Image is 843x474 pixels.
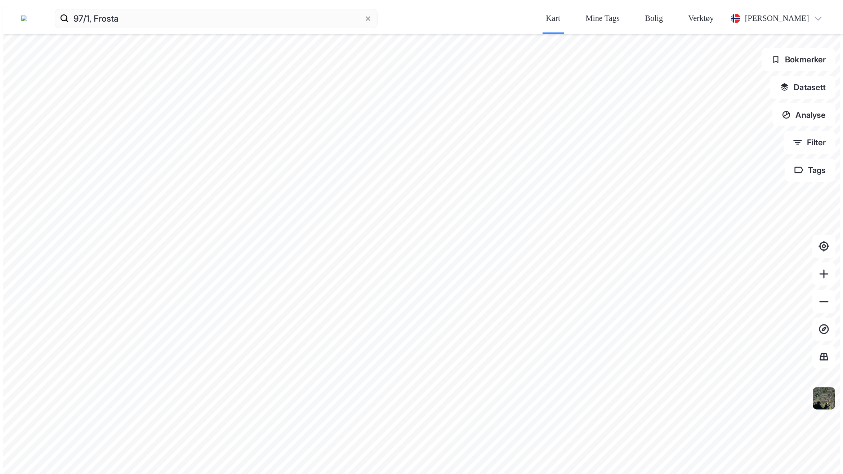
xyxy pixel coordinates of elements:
[688,12,714,25] div: Verktøy
[772,103,836,126] button: Analyse
[586,12,620,25] div: Mine Tags
[807,439,843,474] div: Kontrollprogram for chat
[807,439,843,474] iframe: Chat Widget
[770,76,835,99] button: Datasett
[812,386,836,411] img: 9k=
[785,159,835,182] button: Tags
[784,131,836,154] button: Filter
[21,15,27,21] img: logo.a4113a55bc3d86da70a041830d287a7e.svg
[69,7,363,30] input: Søk på adresse, matrikkel, gårdeiere, leietakere eller personer
[745,12,809,25] div: [PERSON_NAME]
[546,12,560,25] div: Kart
[762,48,835,71] button: Bokmerker
[645,12,663,25] div: Bolig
